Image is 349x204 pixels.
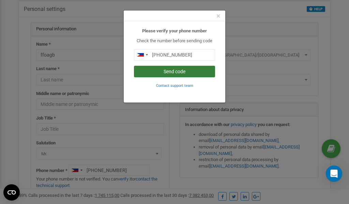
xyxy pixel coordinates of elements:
a: Contact support team [156,83,193,88]
div: Open Intercom Messenger [326,166,342,182]
b: Please verify your phone number [142,28,207,33]
input: 0905 123 4567 [134,49,215,61]
p: Check the number before sending code [134,38,215,44]
button: Open CMP widget [3,184,20,201]
div: Telephone country code [134,49,150,60]
span: × [216,12,220,20]
button: Close [216,13,220,20]
button: Send code [134,66,215,77]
